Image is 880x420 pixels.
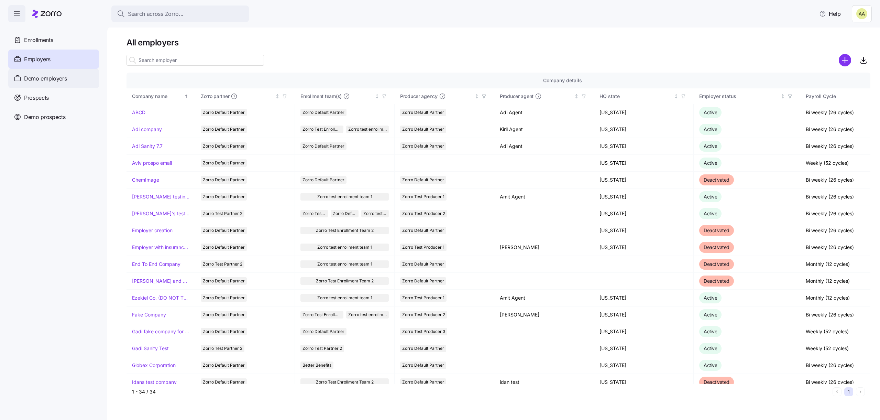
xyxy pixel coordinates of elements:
td: idan test [494,374,594,391]
span: Zorro Test Producer 1 [402,294,444,302]
span: Deactivated [704,177,729,183]
span: Zorro Default Partner [203,328,245,335]
span: Enrollments [24,36,53,44]
td: Kiril Agent [494,121,594,138]
span: Active [704,211,717,216]
span: Deactivated [704,278,729,284]
span: Zorro Default Partner [302,109,344,116]
div: Company name [132,93,183,100]
td: [US_STATE] [594,340,694,357]
span: Zorro Default Partner [302,328,344,335]
a: [PERSON_NAME]'s test account [132,210,189,217]
div: Not sorted [780,94,785,99]
span: Search across Zorro... [128,10,184,18]
span: Active [704,329,717,334]
span: Active [704,143,717,149]
span: Zorro Default Partner [203,176,245,184]
a: Aviv prospo email [132,160,172,166]
a: Prospects [8,88,99,107]
a: Gadi fake company for test [132,328,189,335]
span: Deactivated [704,261,729,267]
td: [US_STATE] [594,357,694,374]
th: Producer agencyNot sorted [395,88,494,104]
span: Zorro Default Partner [402,277,444,285]
span: Zorro Default Partner [302,142,344,150]
span: Demo employers [24,74,67,83]
span: Help [819,10,841,18]
span: Zorro Default Partner [203,159,245,167]
span: Employers [24,55,51,64]
a: [PERSON_NAME] testing recording [132,193,189,200]
td: [US_STATE] [594,121,694,138]
button: Previous page [833,387,841,396]
span: Zorro Test Enrollment Team 2 [302,311,341,319]
span: Zorro test enrollment team 1 [317,294,372,302]
td: Amit Agent [494,290,594,306]
th: Employer statusNot sorted [694,88,800,104]
th: Zorro partnerNot sorted [195,88,295,104]
span: Zorro Default Partner [402,378,444,386]
td: [US_STATE] [594,172,694,189]
td: [US_STATE] [594,306,694,323]
span: Deactivated [704,244,729,250]
td: [US_STATE] [594,239,694,256]
span: Zorro Test Enrollment Team 2 [302,126,341,133]
h1: All employers [126,37,870,48]
input: Search employer [126,55,264,66]
div: Not sorted [375,94,379,99]
th: Company nameSorted ascending [126,88,195,104]
div: Not sorted [674,94,679,99]
button: 1 [844,387,853,396]
span: Zorro Default Partner [402,142,444,150]
span: Zorro Test Partner 2 [203,260,242,268]
span: Zorro Default Partner [203,126,245,133]
td: Amit Agent [494,189,594,205]
span: Zorro Default Partner [203,227,245,234]
svg: add icon [839,54,851,66]
span: Active [704,362,717,368]
span: Demo prospects [24,113,66,121]
span: Active [704,194,717,200]
span: Zorro Default Partner [203,277,245,285]
span: Zorro Test Enrollment Team 2 [316,227,374,234]
span: Zorro test enrollment team 1 [363,210,387,217]
span: Zorro Default Partner [203,311,245,319]
span: Zorro Test Producer 2 [402,311,445,319]
td: [US_STATE] [594,189,694,205]
span: Active [704,126,717,132]
a: Employers [8,50,99,69]
td: [US_STATE] [594,138,694,155]
span: Zorro Test Producer 1 [402,244,444,251]
span: Better Benefits [302,362,331,369]
a: Adi company [132,126,162,133]
span: Active [704,160,717,166]
span: Zorro partner [201,93,229,100]
span: Deactivated [704,379,729,385]
td: [US_STATE] [594,290,694,306]
a: Employer creation [132,227,173,234]
a: Ezekiel Co. (DO NOT TOUCH) [132,294,189,301]
td: [US_STATE] [594,104,694,121]
span: Zorro Test Enrollment Team 2 [316,378,374,386]
span: Zorro Test Enrollment Team 2 [302,210,326,217]
span: Zorro Default Partner [402,176,444,184]
span: Zorro Default Partner [203,142,245,150]
a: Globex Corporation [132,362,176,369]
div: Not sorted [574,94,579,99]
button: Help [814,7,846,21]
th: Enrollment team(s)Not sorted [295,88,395,104]
th: HQ stateNot sorted [594,88,694,104]
span: Zorro Default Partner [402,109,444,116]
span: Zorro Test Partner 2 [302,345,342,352]
a: Enrollments [8,30,99,50]
td: [PERSON_NAME] [494,239,594,256]
a: ChemImage [132,176,159,183]
span: Zorro Default Partner [402,227,444,234]
div: Not sorted [474,94,479,99]
span: Zorro Test Partner 2 [203,345,242,352]
span: Zorro Default Partner [203,378,245,386]
span: Active [704,345,717,351]
span: Zorro Default Partner [203,109,245,116]
span: Zorro Default Partner [203,193,245,201]
td: [US_STATE] [594,374,694,391]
